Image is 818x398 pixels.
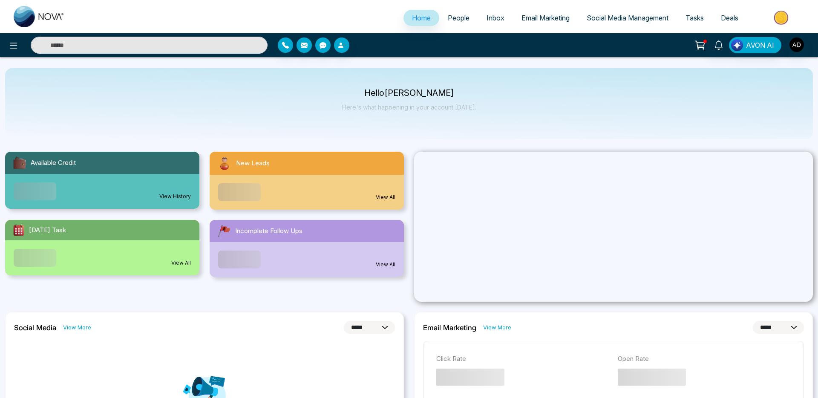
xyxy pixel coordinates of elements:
span: Incomplete Follow Ups [235,226,302,236]
span: AVON AI [746,40,774,50]
span: Tasks [686,14,704,22]
img: availableCredit.svg [12,155,27,170]
span: Inbox [487,14,504,22]
a: View More [483,323,511,332]
a: View More [63,323,91,332]
span: Email Marketing [521,14,570,22]
p: Here's what happening in your account [DATE]. [342,104,476,111]
img: newLeads.svg [216,155,233,171]
img: Market-place.gif [751,8,813,27]
p: Click Rate [436,354,609,364]
span: [DATE] Task [29,225,66,235]
img: Nova CRM Logo [14,6,65,27]
span: Home [412,14,431,22]
a: View All [376,261,395,268]
p: Open Rate [618,354,791,364]
a: Inbox [478,10,513,26]
p: Hello [PERSON_NAME] [342,89,476,97]
a: Home [403,10,439,26]
img: User Avatar [789,37,804,52]
span: Deals [721,14,738,22]
a: View History [159,193,191,200]
h2: Social Media [14,323,56,332]
span: Social Media Management [587,14,668,22]
a: People [439,10,478,26]
a: Email Marketing [513,10,578,26]
span: New Leads [236,159,270,168]
span: Available Credit [31,158,76,168]
img: Lead Flow [731,39,743,51]
h2: Email Marketing [423,323,476,332]
button: AVON AI [729,37,781,53]
img: followUps.svg [216,223,232,239]
a: Tasks [677,10,712,26]
img: todayTask.svg [12,223,26,237]
a: Deals [712,10,747,26]
a: Social Media Management [578,10,677,26]
a: View All [376,193,395,201]
a: View All [171,259,191,267]
span: People [448,14,469,22]
a: Incomplete Follow UpsView All [204,220,409,277]
a: New LeadsView All [204,152,409,210]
